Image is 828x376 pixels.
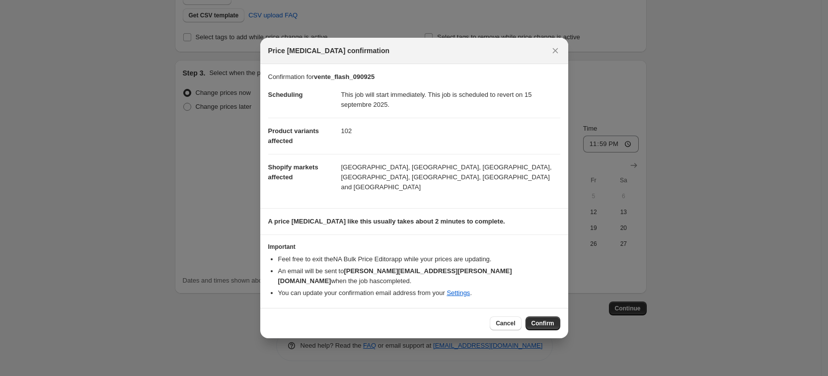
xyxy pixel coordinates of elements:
[278,288,560,298] li: You can update your confirmation email address from your .
[268,163,318,181] span: Shopify markets affected
[278,266,560,286] li: An email will be sent to when the job has completed .
[278,254,560,264] li: Feel free to exit the NA Bulk Price Editor app while your prices are updating.
[278,267,512,285] b: [PERSON_NAME][EMAIL_ADDRESS][PERSON_NAME][DOMAIN_NAME]
[496,319,515,327] span: Cancel
[341,82,560,118] dd: This job will start immediately. This job is scheduled to revert on 15 septembre 2025.
[268,243,560,251] h3: Important
[268,72,560,82] p: Confirmation for
[341,154,560,200] dd: [GEOGRAPHIC_DATA], [GEOGRAPHIC_DATA], [GEOGRAPHIC_DATA], [GEOGRAPHIC_DATA], [GEOGRAPHIC_DATA], [G...
[268,91,303,98] span: Scheduling
[526,316,560,330] button: Confirm
[268,46,390,56] span: Price [MEDICAL_DATA] confirmation
[548,44,562,58] button: Close
[531,319,554,327] span: Confirm
[341,118,560,144] dd: 102
[447,289,470,297] a: Settings
[268,127,319,145] span: Product variants affected
[490,316,521,330] button: Cancel
[268,218,505,225] b: A price [MEDICAL_DATA] like this usually takes about 2 minutes to complete.
[314,73,375,80] b: vente_flash_090925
